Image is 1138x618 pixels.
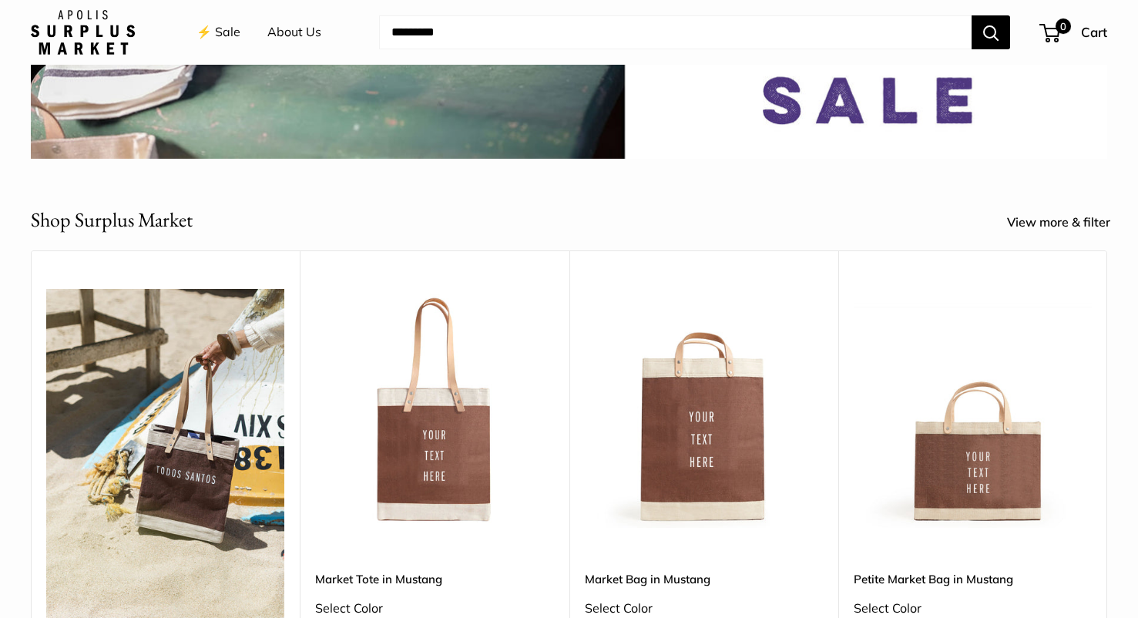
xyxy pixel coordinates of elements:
a: Market Tote in Mustang [315,570,553,588]
img: Market Tote in Mustang [315,289,553,527]
a: ⚡️ Sale [196,21,240,44]
img: Petite Market Bag in Mustang [854,289,1092,527]
a: Market Tote in MustangMarket Tote in Mustang [315,289,553,527]
a: View more & filter [1007,211,1127,234]
a: 0 Cart [1041,20,1107,45]
img: Market Bag in Mustang [585,289,823,527]
span: Cart [1081,24,1107,40]
span: 0 [1056,18,1071,34]
input: Search... [379,15,972,49]
a: About Us [267,21,321,44]
a: Market Bag in Mustang [585,570,823,588]
img: Apolis: Surplus Market [31,10,135,55]
h2: Shop Surplus Market [31,205,193,235]
a: Petite Market Bag in Mustang [854,570,1092,588]
a: Market Bag in MustangMarket Bag in Mustang [585,289,823,527]
a: Petite Market Bag in MustangPetite Market Bag in Mustang [854,289,1092,527]
button: Search [972,15,1010,49]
